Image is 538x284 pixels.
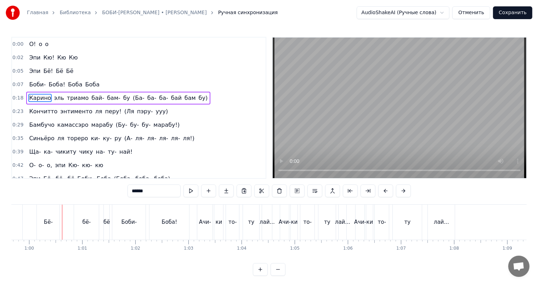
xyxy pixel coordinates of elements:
[67,134,89,142] span: тореро
[28,121,55,129] span: Бамбучо
[67,175,75,183] span: бё
[184,246,193,251] div: 1:03
[158,94,169,102] span: ба-
[12,68,23,75] span: 0:05
[6,6,20,20] img: youka
[153,175,171,183] span: боба)
[290,246,300,251] div: 1:05
[57,53,67,62] span: Кю
[43,175,53,183] span: Бё-
[54,161,66,169] span: эпи
[38,161,45,169] span: о-
[102,9,207,16] a: БОБИ-[PERSON_NAME] • [PERSON_NAME]
[44,218,53,226] div: Бё-
[135,134,145,142] span: ля-
[493,6,532,19] button: Сохранить
[43,53,55,62] span: Кю!
[28,161,36,169] span: О-
[38,40,43,48] span: о
[96,175,112,183] span: Боба
[55,148,77,156] span: чикиту
[95,148,106,156] span: на-
[218,9,278,16] span: Ручная синхронизация
[237,246,247,251] div: 1:04
[114,134,122,142] span: ру
[68,161,80,169] span: Кю-
[12,148,23,155] span: 0:39
[141,121,151,129] span: бу-
[12,41,23,48] span: 0:00
[28,67,41,75] span: Эпи
[121,218,137,226] div: Боби-
[12,54,23,61] span: 0:02
[82,218,91,226] div: бё-
[68,53,79,62] span: Кю
[102,134,112,142] span: ку-
[12,81,23,88] span: 0:07
[170,134,181,142] span: ля-
[184,94,197,102] span: бам
[104,107,122,115] span: перу!
[46,161,53,169] span: о,
[508,256,529,277] div: Открытый чат
[28,107,58,115] span: Кончитто
[119,148,133,156] span: най!
[155,107,169,115] span: ууу)
[260,218,275,226] div: лай...
[158,134,169,142] span: ля-
[343,246,353,251] div: 1:06
[147,134,157,142] span: ля-
[113,175,133,183] span: (Боба-
[132,94,145,102] span: (Ба-
[198,94,209,102] span: бу)
[90,134,101,142] span: ки-
[55,67,64,75] span: Бё
[53,94,64,102] span: эль
[367,218,373,226] div: ки
[60,9,91,16] a: Библиотека
[27,9,48,16] a: Главная
[182,134,195,142] span: ля!)
[95,107,103,115] span: ля
[12,95,23,102] span: 0:18
[147,94,157,102] span: ба-
[124,107,135,115] span: (Ля
[94,161,104,169] span: кю
[162,218,177,226] div: Боба!
[28,94,52,102] span: Карино
[228,218,237,226] div: то-
[248,218,255,226] div: ту
[170,94,182,102] span: бай
[78,148,94,156] span: чику
[28,80,46,89] span: Боби-
[81,161,93,169] span: кю-
[215,218,222,226] div: ки
[404,218,411,226] div: ту
[503,246,512,251] div: 1:09
[452,6,490,19] button: Отменить
[304,218,312,226] div: то-
[91,94,105,102] span: бай-
[123,94,131,102] span: бу
[135,175,152,183] span: боба-
[124,134,133,142] span: (А-
[12,135,23,142] span: 0:35
[91,121,114,129] span: марабу
[78,246,87,251] div: 1:01
[396,246,406,251] div: 1:07
[44,40,49,48] span: о
[106,94,121,102] span: бам-
[12,175,23,182] span: 0:47
[24,246,34,251] div: 1:00
[60,107,93,115] span: энтименто
[324,218,330,226] div: ту
[28,53,41,62] span: Эпи
[103,218,110,226] div: бё
[55,175,65,183] span: бё-
[378,218,386,226] div: то-
[107,148,118,156] span: ту-
[335,218,350,226] div: лай...
[12,121,23,129] span: 0:29
[199,218,211,226] div: Ачи-
[129,121,140,129] span: бу-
